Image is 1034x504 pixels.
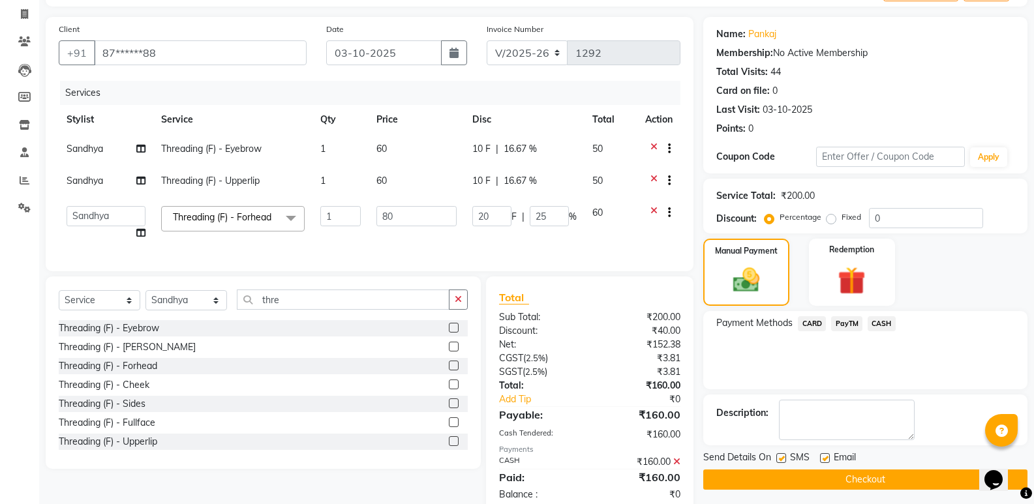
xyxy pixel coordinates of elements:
div: Paid: [489,469,590,485]
div: ₹0 [590,488,690,501]
span: CASH [868,316,896,331]
img: _gift.svg [829,263,874,298]
input: Search or Scan [237,289,449,310]
div: Balance : [489,488,590,501]
span: 60 [376,175,387,186]
label: Client [59,23,80,35]
div: Net: [489,338,590,351]
a: x [271,211,277,223]
span: 1 [320,175,326,186]
div: ₹160.00 [590,379,690,393]
span: Payment Methods [716,316,793,330]
div: Threading (F) - Eyebrow [59,321,159,335]
span: Sandhya [67,175,103,186]
span: SGST [499,366,523,378]
th: Service [153,105,312,134]
th: Stylist [59,105,153,134]
div: ₹3.81 [590,351,690,365]
th: Disc [464,105,585,134]
div: Payable: [489,407,590,422]
div: ₹200.00 [590,310,690,324]
span: 1 [320,143,326,155]
div: Cash Tendered: [489,428,590,441]
div: ₹160.00 [590,428,690,441]
div: 44 [770,65,781,79]
button: Apply [970,147,1007,167]
span: 10 F [472,174,491,188]
div: ( ) [489,365,590,379]
span: 16.67 % [504,174,537,188]
div: Last Visit: [716,103,760,117]
span: | [496,142,498,156]
span: Total [499,291,529,304]
span: 60 [376,143,387,155]
input: Enter Offer / Coupon Code [816,147,965,167]
div: Total Visits: [716,65,768,79]
div: ₹152.38 [590,338,690,351]
span: SMS [790,451,810,467]
div: 0 [772,84,778,98]
th: Price [369,105,464,134]
div: ₹0 [607,393,690,406]
input: Search by Name/Mobile/Email/Code [94,40,307,65]
th: Action [637,105,680,134]
div: 03-10-2025 [763,103,812,117]
span: | [496,174,498,188]
div: ₹160.00 [590,455,690,469]
img: _cash.svg [725,265,768,295]
div: Description: [716,406,768,420]
div: Services [60,81,690,105]
button: Checkout [703,469,1027,490]
span: Sandhya [67,143,103,155]
span: | [522,210,525,224]
span: 2.5% [526,353,545,363]
th: Total [585,105,637,134]
div: Coupon Code [716,150,815,164]
div: ( ) [489,351,590,365]
div: Service Total: [716,189,776,203]
span: Threading (F) - Upperlip [161,175,260,186]
div: Points: [716,122,746,136]
div: ₹200.00 [781,189,815,203]
div: 0 [748,122,753,136]
span: 50 [592,175,603,186]
div: Threading (F) - [PERSON_NAME] [59,340,196,354]
div: ₹160.00 [590,469,690,485]
div: Threading (F) - Upperlip [59,435,157,449]
div: Discount: [716,212,757,226]
label: Date [326,23,344,35]
div: Payments [499,444,680,455]
span: 16.67 % [504,142,537,156]
div: Total: [489,379,590,393]
div: Membership: [716,46,773,60]
button: +91 [59,40,95,65]
span: F [511,210,517,224]
label: Redemption [829,244,874,256]
span: Threading (F) - Forhead [173,211,271,223]
label: Invoice Number [487,23,543,35]
span: CARD [798,316,826,331]
label: Manual Payment [715,245,778,257]
div: ₹40.00 [590,324,690,338]
span: Threading (F) - Eyebrow [161,143,262,155]
iframe: chat widget [979,452,1021,491]
th: Qty [312,105,369,134]
div: Threading (F) - Fullface [59,416,155,430]
span: 10 F [472,142,491,156]
label: Fixed [842,211,861,223]
div: ₹3.81 [590,365,690,379]
div: Discount: [489,324,590,338]
label: Percentage [780,211,821,223]
span: Send Details On [703,451,771,467]
span: 2.5% [525,366,545,377]
span: 60 [592,207,603,218]
span: CGST [499,352,523,364]
div: ₹160.00 [590,407,690,422]
span: Email [834,451,856,467]
span: PayTM [831,316,862,331]
a: Add Tip [489,393,607,406]
span: 50 [592,143,603,155]
div: Sub Total: [489,310,590,324]
div: Threading (F) - Forhead [59,359,157,373]
div: Threading (F) - Sides [59,397,145,411]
